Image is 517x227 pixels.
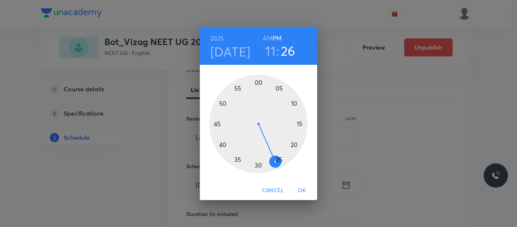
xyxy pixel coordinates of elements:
button: [DATE] [210,44,251,59]
button: PM [273,33,282,44]
button: OK [290,183,314,197]
button: 2025 [210,33,224,44]
button: 11 [265,43,276,59]
span: OK [293,186,311,195]
button: AM [263,33,272,44]
button: 26 [281,43,296,59]
span: Cancel [262,186,284,195]
h3: : [276,43,279,59]
button: Cancel [259,183,287,197]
